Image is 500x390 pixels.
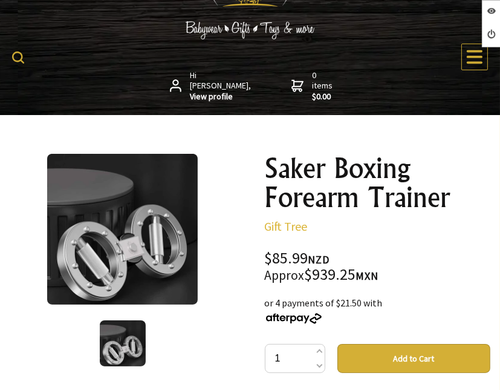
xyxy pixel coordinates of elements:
[47,154,198,305] img: Saker Boxing Forearm Trainer
[265,219,308,234] a: Gift Tree
[160,21,341,39] img: Babywear - Gifts - Toys & more
[265,296,491,325] div: or 4 payments of $21.50 with
[190,70,252,102] span: Hi [PERSON_NAME],
[265,251,491,283] div: $85.99 $939.25
[190,91,252,102] strong: View profile
[265,267,305,283] small: Approx
[312,91,335,102] strong: $0.00
[265,154,491,212] h1: Saker Boxing Forearm Trainer
[100,320,146,366] img: Saker Boxing Forearm Trainer
[265,313,323,324] img: Afterpay
[356,269,379,283] span: MXN
[12,51,24,64] img: product search
[291,70,335,102] a: 0 items$0.00
[337,344,491,373] button: Add to Cart
[308,253,330,266] span: NZD
[170,70,253,102] a: Hi [PERSON_NAME],View profile
[312,70,335,102] span: 0 items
